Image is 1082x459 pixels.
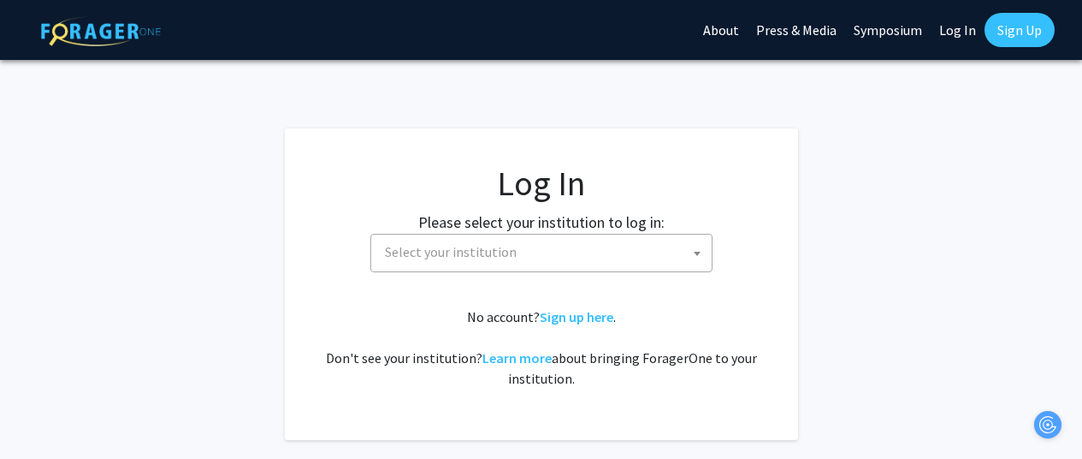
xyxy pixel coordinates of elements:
a: Sign Up [984,13,1055,47]
a: Learn more about bringing ForagerOne to your institution [482,349,552,367]
div: No account? . Don't see your institution? about bringing ForagerOne to your institution. [319,307,764,389]
span: Select your institution [370,234,712,272]
span: Select your institution [378,235,712,270]
a: Sign up here [540,308,613,325]
label: Please select your institution to log in: [418,211,665,234]
span: Select your institution [385,243,517,260]
img: ForagerOne Logo [41,16,161,46]
h1: Log In [319,163,764,204]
